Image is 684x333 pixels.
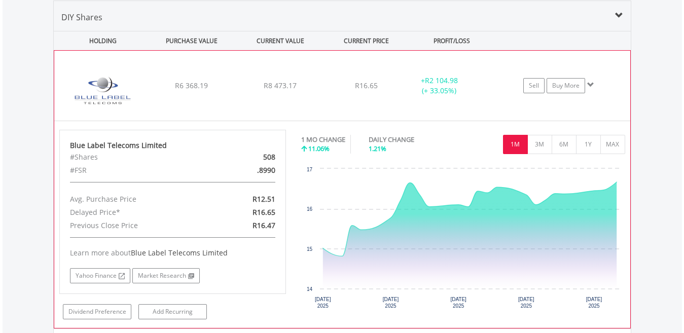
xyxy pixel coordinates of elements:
[586,297,602,309] text: [DATE] 2025
[62,164,209,177] div: #FSR
[63,304,131,319] a: Dividend Preference
[253,194,275,204] span: R12.51
[301,164,625,316] svg: Interactive chart
[62,219,209,232] div: Previous Close Price
[62,206,209,219] div: Delayed Price*
[307,167,313,172] text: 17
[253,207,275,217] span: R16.65
[576,135,601,154] button: 1Y
[175,81,208,90] span: R6 368.19
[527,135,552,154] button: 3M
[301,164,625,316] div: Chart. Highcharts interactive chart.
[307,246,313,252] text: 15
[62,151,209,164] div: #Shares
[132,268,200,283] a: Market Research
[425,76,458,85] span: R2 104.98
[70,140,276,151] div: Blue Label Telecoms Limited
[401,76,477,96] div: + (+ 33.05%)
[600,135,625,154] button: MAX
[253,220,275,230] span: R16.47
[547,78,585,93] a: Buy More
[59,63,147,118] img: EQU.ZA.BLU.png
[383,297,399,309] text: [DATE] 2025
[307,206,313,212] text: 16
[237,31,324,50] div: CURRENT VALUE
[62,193,209,206] div: Avg. Purchase Price
[307,286,313,292] text: 14
[315,297,331,309] text: [DATE] 2025
[131,248,228,257] span: Blue Label Telecoms Limited
[70,268,130,283] a: Yahoo Finance
[552,135,577,154] button: 6M
[355,81,378,90] span: R16.65
[264,81,297,90] span: R8 473.17
[369,144,386,153] span: 1.21%
[61,12,102,23] span: DIY Shares
[409,31,495,50] div: PROFIT/LOSS
[450,297,466,309] text: [DATE] 2025
[523,78,545,93] a: Sell
[301,135,345,144] div: 1 MO CHANGE
[209,164,283,177] div: .8990
[503,135,528,154] button: 1M
[369,135,450,144] div: DAILY CHANGE
[209,151,283,164] div: 508
[70,248,276,258] div: Learn more about
[138,304,207,319] a: Add Recurring
[308,144,330,153] span: 11.06%
[149,31,235,50] div: PURCHASE VALUE
[54,31,147,50] div: HOLDING
[326,31,406,50] div: CURRENT PRICE
[518,297,534,309] text: [DATE] 2025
